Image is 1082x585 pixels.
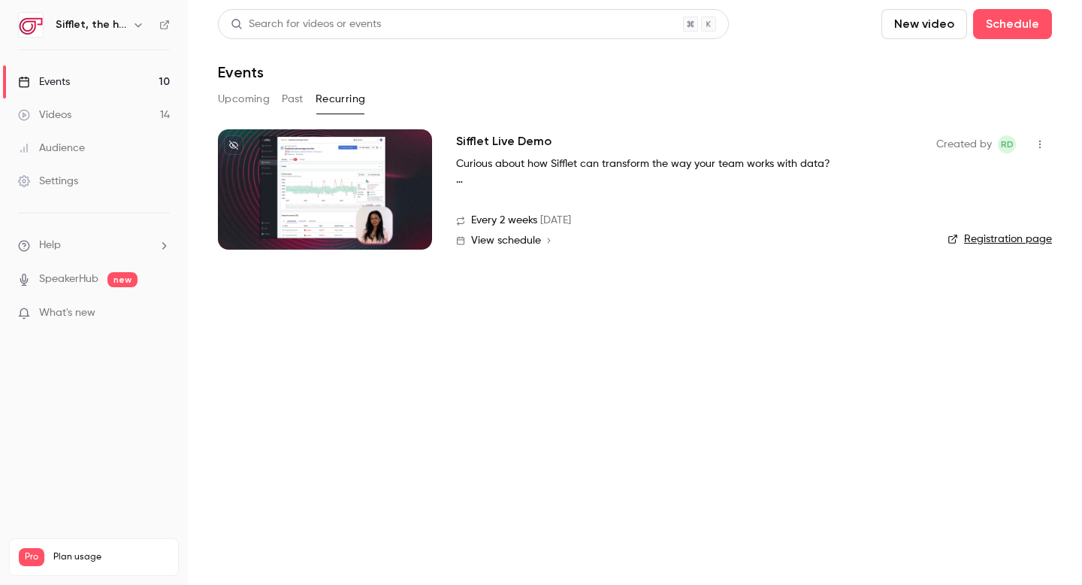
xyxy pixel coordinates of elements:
[18,174,78,189] div: Settings
[540,213,571,229] span: [DATE]
[1001,135,1014,153] span: RD
[39,271,98,287] a: SpeakerHub
[18,74,70,89] div: Events
[471,235,541,246] span: View schedule
[973,9,1052,39] button: Schedule
[282,87,304,111] button: Past
[39,305,95,321] span: What's new
[456,235,912,247] a: View schedule
[107,272,138,287] span: new
[456,132,552,150] a: Sifflet Live Demo
[39,238,61,253] span: Help
[456,156,907,172] p: Curious about how Sifflet can transform the way your team works with data?
[18,238,170,253] li: help-dropdown-opener
[18,108,71,123] div: Videos
[152,307,170,320] iframe: Noticeable Trigger
[56,17,126,32] h6: Sifflet, the holistic data observability platform
[948,232,1052,247] a: Registration page
[18,141,85,156] div: Audience
[998,135,1016,153] span: Romain Doutriaux
[471,213,537,229] span: Every 2 weeks
[53,551,169,563] span: Plan usage
[218,87,270,111] button: Upcoming
[19,548,44,566] span: Pro
[19,13,43,37] img: Sifflet, the holistic data observability platform
[218,63,264,81] h1: Events
[316,87,366,111] button: Recurring
[881,9,967,39] button: New video
[936,135,992,153] span: Created by
[231,17,381,32] div: Search for videos or events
